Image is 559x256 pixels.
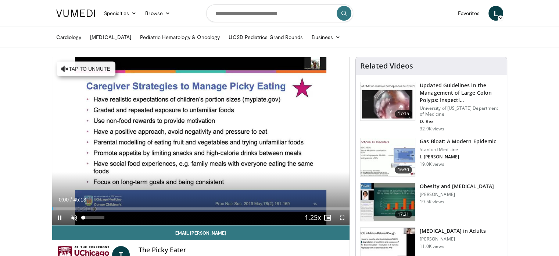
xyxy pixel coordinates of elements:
[52,210,67,225] button: Pause
[206,4,353,22] input: Search topics, interventions
[86,30,136,45] a: [MEDICAL_DATA]
[361,138,415,176] img: 480ec31d-e3c1-475b-8289-0a0659db689a.150x105_q85_crop-smart_upscale.jpg
[420,243,444,249] p: 11.0K views
[420,161,444,167] p: 19.0K views
[420,82,502,104] h3: Updated Guidelines in the Management of Large Colon Polyps: Inspecti…
[420,126,444,132] p: 32.9K views
[360,138,502,177] a: 16:30 Gas Bloat: A Modern Epidemic Stanford Medicine I. [PERSON_NAME] 19.0K views
[488,6,503,21] a: L
[305,210,320,225] button: Playback Rate
[420,199,444,205] p: 19.5K views
[420,154,496,160] p: I. [PERSON_NAME]
[67,210,82,225] button: Unmute
[100,6,141,21] a: Specialties
[57,62,115,76] button: Tap to unmute
[420,192,494,197] p: [PERSON_NAME]
[360,183,502,222] a: 17:21 Obesity and [MEDICAL_DATA] [PERSON_NAME] 19.5K views
[395,110,412,118] span: 17:15
[52,207,350,210] div: Progress Bar
[136,30,224,45] a: Pediatric Hematology & Oncology
[420,236,485,242] p: [PERSON_NAME]
[420,227,485,235] h3: [MEDICAL_DATA] in Adults
[83,216,104,219] div: Volume Level
[52,57,350,225] video-js: Video Player
[59,197,69,203] span: 0:00
[141,6,175,21] a: Browse
[139,246,344,254] h4: The Picky Eater
[420,147,496,152] p: Stanford Medicine
[454,6,484,21] a: Favorites
[395,211,412,218] span: 17:21
[395,166,412,173] span: 16:30
[73,197,86,203] span: 45:13
[361,82,415,120] img: dfcfcb0d-b871-4e1a-9f0c-9f64970f7dd8.150x105_q85_crop-smart_upscale.jpg
[52,225,350,240] a: Email [PERSON_NAME]
[335,210,350,225] button: Fullscreen
[320,210,335,225] button: Enable picture-in-picture mode
[52,30,86,45] a: Cardiology
[360,62,413,70] h4: Related Videos
[224,30,307,45] a: UCSD Pediatrics Grand Rounds
[360,82,502,132] a: 17:15 Updated Guidelines in the Management of Large Colon Polyps: Inspecti… University of [US_STA...
[307,30,345,45] a: Business
[361,183,415,221] img: 0df8ca06-75ef-4873-806f-abcb553c84b6.150x105_q85_crop-smart_upscale.jpg
[420,183,494,190] h3: Obesity and [MEDICAL_DATA]
[420,119,502,125] p: D. Rex
[420,105,502,117] p: University of [US_STATE] Department of Medicine
[56,10,95,17] img: VuMedi Logo
[420,138,496,145] h3: Gas Bloat: A Modern Epidemic
[71,197,72,203] span: /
